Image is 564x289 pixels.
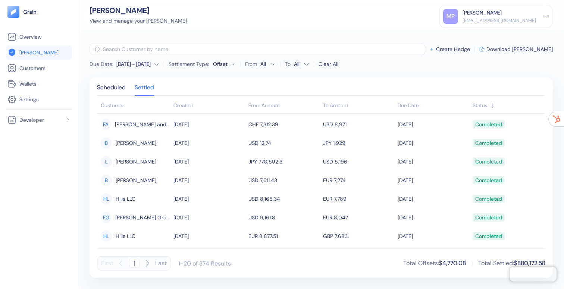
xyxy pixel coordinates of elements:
[90,7,187,14] div: [PERSON_NAME]
[396,227,470,245] td: [DATE]
[19,116,44,124] span: Developer
[478,259,545,268] div: Total Settled :
[396,171,470,190] td: [DATE]
[245,61,257,67] label: From
[7,6,19,18] img: logo-tablet-V2.svg
[247,227,321,245] td: EUR 8,877.51
[403,259,466,268] div: Total Offsets :
[116,174,156,187] span: Brown-Bednar
[101,256,113,270] button: First
[101,137,112,149] div: B
[172,227,246,245] td: [DATE]
[258,58,276,70] button: From
[321,208,396,227] td: EUR 8,047
[247,115,321,134] td: CHF 7,312.39
[173,102,244,109] div: Sort ascending
[396,208,470,227] td: [DATE]
[7,95,70,104] a: Settings
[321,115,396,134] td: USD 8,971
[90,17,187,25] div: View and manage your [PERSON_NAME]
[439,259,466,267] span: $4,770.08
[178,260,231,267] div: 1-20 of 374 Results
[321,190,396,208] td: EUR 7,789
[396,152,470,171] td: [DATE]
[172,190,246,208] td: [DATE]
[115,118,170,131] span: Fay and Sons
[101,175,112,186] div: B
[97,85,126,95] div: Scheduled
[463,17,536,24] div: [EMAIL_ADDRESS][DOMAIN_NAME]
[247,99,321,114] th: From Amount
[321,227,396,245] td: GBP 7,683
[101,193,112,204] div: HL
[97,99,172,114] th: Customer
[101,156,112,167] div: L
[396,190,470,208] td: [DATE]
[292,58,309,70] button: To
[429,47,470,52] button: Create Hedge
[169,61,209,67] label: Settlement Type:
[473,102,542,109] div: Sort ascending
[285,61,291,67] label: To
[116,155,156,168] span: Langworth-Koch
[475,230,502,242] div: Completed
[19,80,37,88] span: Wallets
[172,115,246,134] td: [DATE]
[7,48,70,57] a: [PERSON_NAME]
[247,208,321,227] td: USD 9,161.8
[19,96,39,103] span: Settings
[475,193,502,205] div: Completed
[90,60,159,68] button: Due Date:[DATE] - [DATE]
[19,49,59,56] span: [PERSON_NAME]
[321,171,396,190] td: EUR 7,274
[172,134,246,152] td: [DATE]
[475,118,502,131] div: Completed
[396,115,470,134] td: [DATE]
[247,134,321,152] td: USD 12.74
[486,47,553,52] span: Download [PERSON_NAME]
[172,171,246,190] td: [DATE]
[321,134,396,152] td: JPY 1,929
[475,211,502,224] div: Completed
[19,33,41,41] span: Overview
[116,60,151,68] div: [DATE] - [DATE]
[479,47,553,52] button: Download [PERSON_NAME]
[103,43,425,55] input: Search Customer by name
[7,64,70,73] a: Customers
[213,58,236,70] button: Settlement Type:
[436,47,470,52] span: Create Hedge
[247,190,321,208] td: USD 8,165.34
[116,193,135,205] span: Hills LLC
[7,32,70,41] a: Overview
[247,152,321,171] td: JPY 770,592.3
[101,231,112,242] div: HL
[101,212,112,223] div: FG
[116,137,156,149] span: Boehm-Langosh
[116,230,135,242] span: Hills LLC
[319,60,338,68] div: Clear All
[115,211,170,224] span: Fisher Group
[247,171,321,190] td: USD 7,611.43
[23,9,37,15] img: logo
[7,79,70,88] a: Wallets
[321,99,396,114] th: To Amount
[135,85,154,95] div: Settled
[101,119,111,130] div: FA
[172,152,246,171] td: [DATE]
[475,137,502,149] div: Completed
[475,155,502,168] div: Completed
[463,9,502,17] div: [PERSON_NAME]
[514,259,545,267] span: $880,172.58
[443,9,458,24] div: MP
[398,102,469,109] div: Sort ascending
[19,64,46,72] span: Customers
[172,208,246,227] td: [DATE]
[321,152,396,171] td: USD 5,196
[510,267,557,282] iframe: Chatra live chat
[396,134,470,152] td: [DATE]
[475,174,502,187] div: Completed
[155,256,167,270] button: Last
[90,60,113,68] span: Due Date :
